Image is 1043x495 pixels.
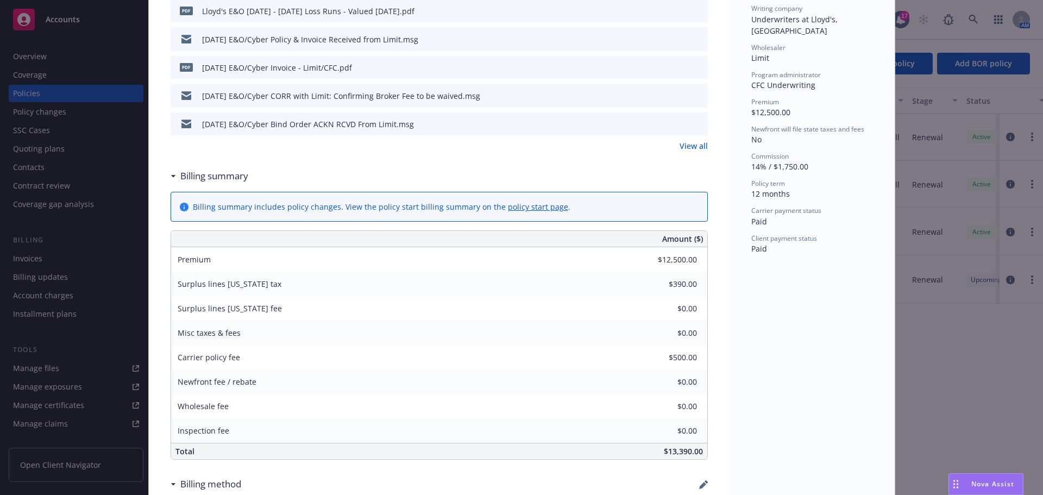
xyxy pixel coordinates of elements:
span: Paid [751,243,767,254]
span: $13,390.00 [664,446,703,456]
span: Premium [751,97,779,106]
div: [DATE] E&O/Cyber Policy & Invoice Received from Limit.msg [202,34,418,45]
input: 0.00 [633,276,703,292]
div: [DATE] E&O/Cyber Bind Order ACKN RCVD From Limit.msg [202,118,414,130]
span: Newfront fee / rebate [178,377,256,387]
button: preview file [694,34,703,45]
button: download file [676,5,685,17]
span: Premium [178,254,211,265]
h3: Billing method [180,477,241,491]
span: CFC Underwriting [751,80,815,90]
span: $12,500.00 [751,107,790,117]
div: Lloyd's E&O [DATE] - [DATE] Loss Runs - Valued [DATE].pdf [202,5,414,17]
div: Billing summary includes policy changes. View the policy start billing summary on the . [193,201,570,212]
span: Wholesaler [751,43,786,52]
a: View all [680,140,708,152]
span: Writing company [751,4,802,13]
a: policy start page [508,202,568,212]
input: 0.00 [633,398,703,415]
button: Nova Assist [948,473,1023,495]
input: 0.00 [633,374,703,390]
span: Carrier payment status [751,206,821,215]
button: download file [676,34,685,45]
button: preview file [694,5,703,17]
button: preview file [694,62,703,73]
span: pdf [180,63,193,71]
span: Inspection fee [178,425,229,436]
span: Amount ($) [662,233,703,245]
span: Surplus lines [US_STATE] fee [178,303,282,314]
span: Client payment status [751,234,817,243]
span: 14% / $1,750.00 [751,161,808,172]
div: Billing method [171,477,241,491]
span: Underwriters at Lloyd's, [GEOGRAPHIC_DATA] [751,14,840,36]
div: [DATE] E&O/Cyber CORR with Limit: Confirming Broker Fee to be waived.msg [202,90,480,102]
button: download file [676,62,685,73]
input: 0.00 [633,325,703,341]
div: [DATE] E&O/Cyber Invoice - Limit/CFC.pdf [202,62,352,73]
input: 0.00 [633,423,703,439]
button: download file [676,118,685,130]
input: 0.00 [633,300,703,317]
button: preview file [694,90,703,102]
div: Billing summary [171,169,248,183]
span: Nova Assist [971,479,1014,488]
span: pdf [180,7,193,15]
span: Misc taxes & fees [178,328,241,338]
input: 0.00 [633,349,703,366]
span: Newfront will file state taxes and fees [751,124,864,134]
span: Paid [751,216,767,227]
span: Carrier policy fee [178,352,240,362]
input: 0.00 [633,252,703,268]
button: download file [676,90,685,102]
button: preview file [694,118,703,130]
span: Surplus lines [US_STATE] tax [178,279,281,289]
span: 12 months [751,189,790,199]
span: Total [175,446,194,456]
span: Limit [751,53,769,63]
span: Wholesale fee [178,401,229,411]
div: Drag to move [949,474,963,494]
span: Commission [751,152,789,161]
span: No [751,134,762,145]
span: Program administrator [751,70,821,79]
h3: Billing summary [180,169,248,183]
span: Policy term [751,179,785,188]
